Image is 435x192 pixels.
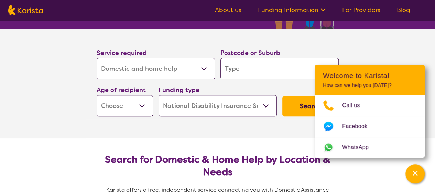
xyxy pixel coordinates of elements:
button: Channel Menu [405,164,425,183]
a: About us [215,6,241,14]
a: Funding Information [258,6,326,14]
ul: Choose channel [315,95,425,158]
a: Web link opens in a new tab. [315,137,425,158]
a: Blog [397,6,410,14]
h2: Welcome to Karista! [323,71,416,80]
input: Type [220,58,339,79]
button: Search [282,96,339,116]
label: Funding type [159,86,199,94]
img: Karista logo [8,5,43,15]
span: Call us [342,100,368,111]
span: Facebook [342,121,376,132]
p: How can we help you [DATE]? [323,82,416,88]
div: Channel Menu [315,65,425,158]
label: Service required [97,49,147,57]
label: Postcode or Suburb [220,49,280,57]
h2: Search for Domestic & Home Help by Location & Needs [102,154,333,178]
label: Age of recipient [97,86,146,94]
a: For Providers [342,6,380,14]
span: WhatsApp [342,142,377,153]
